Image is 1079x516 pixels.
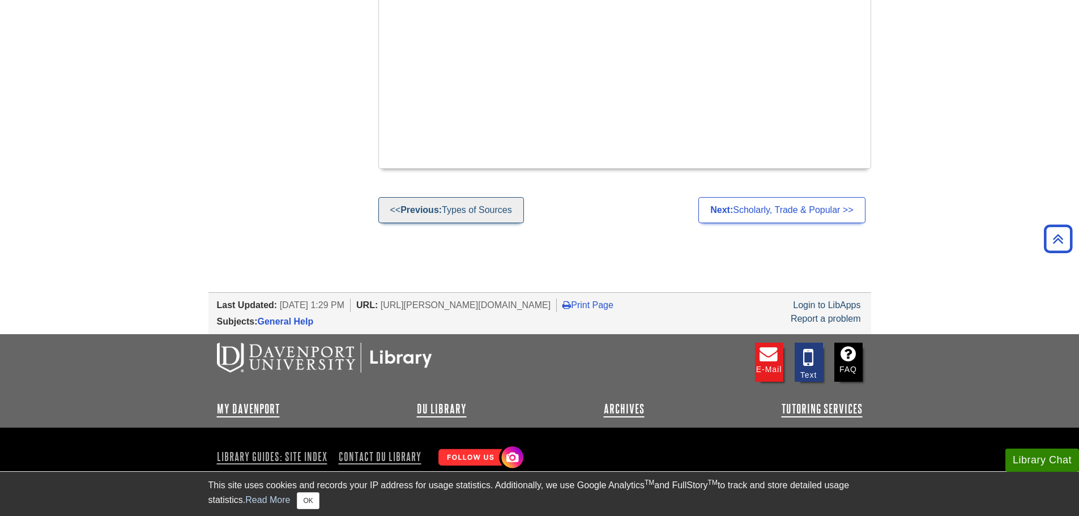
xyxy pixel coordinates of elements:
[782,402,863,416] a: Tutoring Services
[280,300,344,310] span: [DATE] 1:29 PM
[433,442,526,474] img: Follow Us! Instagram
[245,495,290,505] a: Read More
[710,205,733,215] strong: Next:
[258,317,314,326] a: General Help
[400,205,442,215] strong: Previous:
[208,479,871,509] div: This site uses cookies and records your IP address for usage statistics. Additionally, we use Goo...
[356,300,378,310] span: URL:
[791,314,861,323] a: Report a problem
[604,402,645,416] a: Archives
[795,343,823,382] a: Text
[217,343,432,372] img: DU Libraries
[417,402,467,416] a: DU Library
[297,492,319,509] button: Close
[755,343,783,382] a: E-mail
[834,343,863,382] a: FAQ
[562,300,613,310] a: Print Page
[698,197,865,223] a: Next:Scholarly, Trade & Popular >>
[378,197,524,223] a: <<Previous:Types of Sources
[708,479,718,487] sup: TM
[1005,449,1079,472] button: Library Chat
[217,402,280,416] a: My Davenport
[217,300,278,310] span: Last Updated:
[1040,231,1076,246] a: Back to Top
[645,479,654,487] sup: TM
[217,447,332,466] a: Library Guides: Site Index
[793,300,860,310] a: Login to LibApps
[334,447,426,466] a: Contact DU Library
[381,300,551,310] span: [URL][PERSON_NAME][DOMAIN_NAME]
[562,300,571,309] i: Print Page
[217,317,258,326] span: Subjects:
